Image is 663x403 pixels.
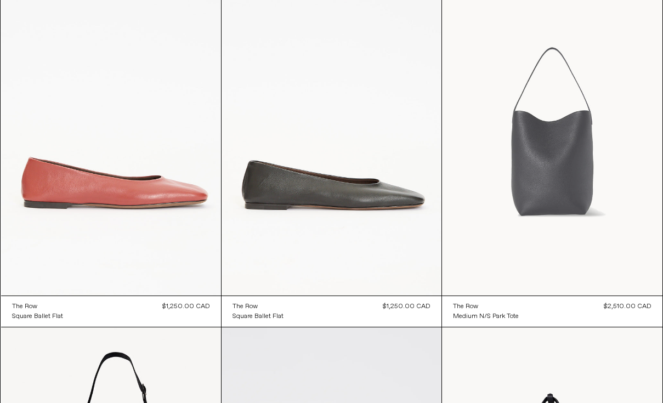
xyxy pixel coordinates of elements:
[383,302,430,311] div: $1,250.00 CAD
[233,311,284,321] a: Square Ballet Flat
[233,302,258,311] div: The Row
[12,311,63,321] a: Square Ballet Flat
[233,302,284,311] a: The Row
[162,302,210,311] div: $1,250.00 CAD
[12,302,37,311] div: The Row
[453,302,519,311] a: The Row
[12,302,63,311] a: The Row
[604,302,651,311] div: $2,510.00 CAD
[453,311,519,321] a: Medium N/S Park Tote
[453,302,478,311] div: The Row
